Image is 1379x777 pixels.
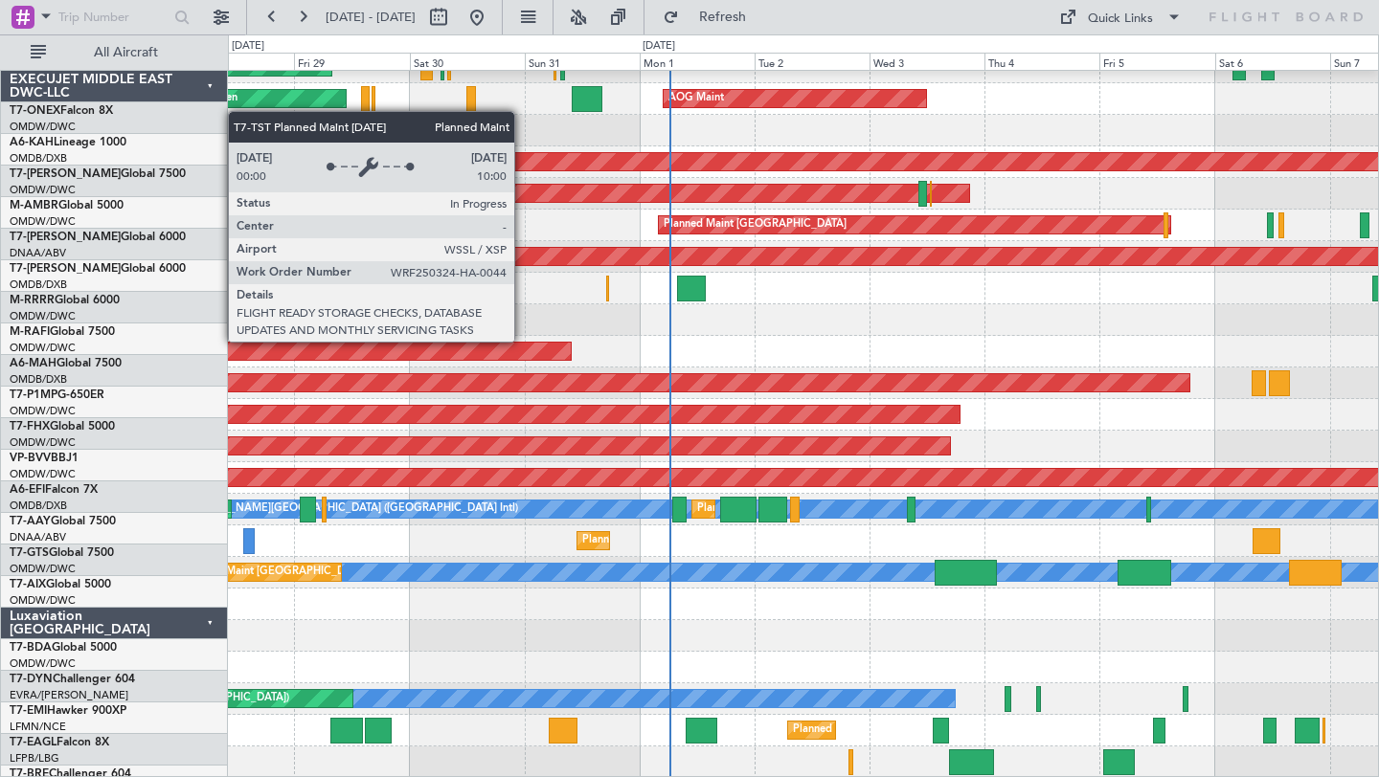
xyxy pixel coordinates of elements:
div: Wed 3 [870,53,984,70]
a: OMDW/DWC [10,309,76,323]
span: T7-EAGL [10,737,57,748]
a: A6-EFIFalcon 7X [10,484,98,496]
a: OMDW/DWC [10,435,76,450]
a: T7-ONEXFalcon 8X [10,105,113,117]
a: T7-EAGLFalcon 8X [10,737,109,748]
button: All Aircraft [21,37,208,68]
div: Planned Maint [GEOGRAPHIC_DATA] ([GEOGRAPHIC_DATA] Intl) [697,495,1017,523]
a: T7-P1MPG-650ER [10,389,104,401]
a: OMDW/DWC [10,467,76,481]
a: T7-AIXGlobal 5000 [10,579,111,590]
div: Mon 1 [640,53,755,70]
div: AOG Maint [668,84,724,113]
a: OMDW/DWC [10,562,76,576]
div: Planned Maint Dubai (Al Maktoum Intl) [793,716,982,744]
div: [PERSON_NAME][GEOGRAPHIC_DATA] ([GEOGRAPHIC_DATA] Intl) [184,495,518,523]
div: Thu 4 [984,53,1099,70]
a: T7-FHXGlobal 5000 [10,421,115,433]
a: T7-EMIHawker 900XP [10,705,126,717]
span: M-RRRR [10,295,55,306]
div: Sat 6 [1215,53,1330,70]
span: A6-EFI [10,484,45,496]
button: Refresh [654,2,769,33]
a: LFPB/LBG [10,751,59,766]
a: OMDW/DWC [10,341,76,355]
a: T7-BDAGlobal 5000 [10,642,117,654]
div: Fri 5 [1099,53,1214,70]
a: T7-DYNChallenger 604 [10,674,135,685]
div: Sun 31 [525,53,640,70]
a: T7-[PERSON_NAME]Global 6000 [10,232,186,243]
a: T7-AAYGlobal 7500 [10,516,116,527]
a: OMDB/DXB [10,277,67,292]
a: OMDB/DXB [10,499,67,513]
a: M-RAFIGlobal 7500 [10,326,115,338]
a: OMDB/DXB [10,372,67,387]
span: T7-AAY [10,516,51,527]
span: Refresh [683,11,763,24]
input: Trip Number [58,3,169,32]
a: OMDW/DWC [10,214,76,229]
a: VP-BVVBBJ1 [10,453,79,464]
button: Quick Links [1050,2,1191,33]
a: OMDW/DWC [10,593,76,608]
div: Tue 2 [755,53,870,70]
a: OMDW/DWC [10,656,76,671]
div: Planned Maint Abuja ([PERSON_NAME] Intl) [582,526,798,555]
a: OMDW/DWC [10,120,76,134]
span: T7-ONEX [10,105,60,117]
span: T7-BDA [10,642,52,654]
span: T7-[PERSON_NAME] [10,168,121,180]
span: VP-BVV [10,453,51,464]
span: T7-DYN [10,674,53,685]
a: T7-[PERSON_NAME]Global 7500 [10,168,186,180]
span: M-RAFI [10,326,50,338]
a: T7-GTSGlobal 7500 [10,547,114,559]
a: EVRA/[PERSON_NAME] [10,688,128,702]
span: T7-FHX [10,421,50,433]
div: Planned Maint [GEOGRAPHIC_DATA] [664,211,847,239]
span: A6-MAH [10,358,57,369]
div: [DATE] [232,38,264,55]
a: LFMN/NCE [10,720,66,734]
span: T7-[PERSON_NAME] [10,232,121,243]
a: OMDB/DXB [10,151,67,166]
span: T7-EMI [10,705,47,717]
div: Thu 28 [179,53,294,70]
div: Quick Links [1088,10,1153,29]
span: M-AMBR [10,200,58,211]
a: DNAA/ABV [10,246,66,260]
a: A6-KAHLineage 1000 [10,137,126,148]
span: A6-KAH [10,137,54,148]
a: DNAA/ABV [10,530,66,544]
span: All Aircraft [50,46,202,59]
div: Fri 29 [294,53,409,70]
a: OMDW/DWC [10,183,76,197]
a: M-RRRRGlobal 6000 [10,295,120,306]
span: T7-GTS [10,547,49,559]
span: T7-P1MP [10,389,57,401]
a: M-AMBRGlobal 5000 [10,200,124,211]
a: T7-[PERSON_NAME]Global 6000 [10,263,186,275]
span: [DATE] - [DATE] [326,9,416,26]
div: [DATE] [643,38,675,55]
span: T7-AIX [10,579,46,590]
span: T7-[PERSON_NAME] [10,263,121,275]
a: OMDW/DWC [10,404,76,418]
a: A6-MAHGlobal 7500 [10,358,122,369]
div: Sat 30 [410,53,525,70]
